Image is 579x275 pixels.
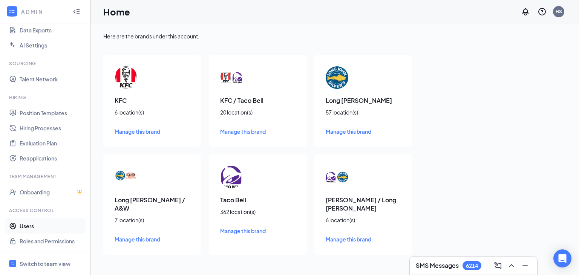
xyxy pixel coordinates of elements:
a: Manage this brand [220,127,296,136]
div: Hiring [9,94,83,101]
span: Manage this brand [326,236,371,243]
svg: WorkstreamLogo [8,8,16,15]
h3: KFC / Taco Bell [220,96,296,105]
div: 6 location(s) [115,108,190,116]
img: Long John Silver's / A&W logo [115,166,137,188]
span: Manage this brand [115,128,160,135]
div: 362 location(s) [220,208,296,215]
a: Talent Network [20,72,84,87]
div: 6 location(s) [326,216,401,224]
div: ADMIN [21,8,66,15]
div: 7 location(s) [115,216,190,224]
svg: WorkstreamLogo [10,261,15,266]
a: Manage this brand [115,235,190,243]
h3: Taco Bell [220,196,296,204]
a: Manage this brand [326,127,401,136]
div: Here are the brands under this account. [103,32,566,40]
a: Roles and Permissions [20,234,84,249]
svg: Notifications [521,7,530,16]
h3: SMS Messages [416,261,459,270]
div: Access control [9,207,83,214]
div: Open Intercom Messenger [553,249,571,267]
span: Manage this brand [220,228,266,234]
a: AI Settings [20,38,84,53]
div: 20 location(s) [220,108,296,116]
div: Team Management [9,173,83,180]
img: Taco Bell / Long John Silver's logo [326,166,348,188]
button: ComposeMessage [492,260,504,272]
h3: Long [PERSON_NAME] / A&W [115,196,190,212]
a: Evaluation Plan [20,136,84,151]
svg: ComposeMessage [493,261,502,270]
a: Data Exports [20,23,84,38]
div: Switch to team view [20,260,70,267]
div: HS [556,8,562,15]
a: Reapplications [20,151,84,166]
svg: ChevronUp [507,261,516,270]
svg: Minimize [521,261,530,270]
img: Long John Silver's logo [326,66,348,89]
img: KFC / Taco Bell logo [220,66,243,89]
h1: Home [103,5,130,18]
div: Sourcing [9,60,83,67]
img: KFC logo [115,66,137,89]
h3: [PERSON_NAME] / Long [PERSON_NAME] [326,196,401,212]
div: 6214 [466,263,478,269]
span: Manage this brand [220,128,266,135]
span: Manage this brand [115,236,160,243]
a: Position Templates [20,105,84,121]
button: ChevronUp [505,260,518,272]
img: Taco Bell logo [220,166,243,188]
button: Minimize [519,260,531,272]
a: Manage this brand [115,127,190,136]
span: Manage this brand [326,128,371,135]
svg: QuestionInfo [538,7,547,16]
div: 57 location(s) [326,108,401,116]
h3: KFC [115,96,190,105]
a: Users [20,218,84,234]
a: OnboardingCrown [20,185,84,200]
a: Manage this brand [220,227,296,235]
svg: Collapse [73,8,80,15]
h3: Long [PERSON_NAME] [326,96,401,105]
a: Hiring Processes [20,121,84,136]
a: Manage this brand [326,235,401,243]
